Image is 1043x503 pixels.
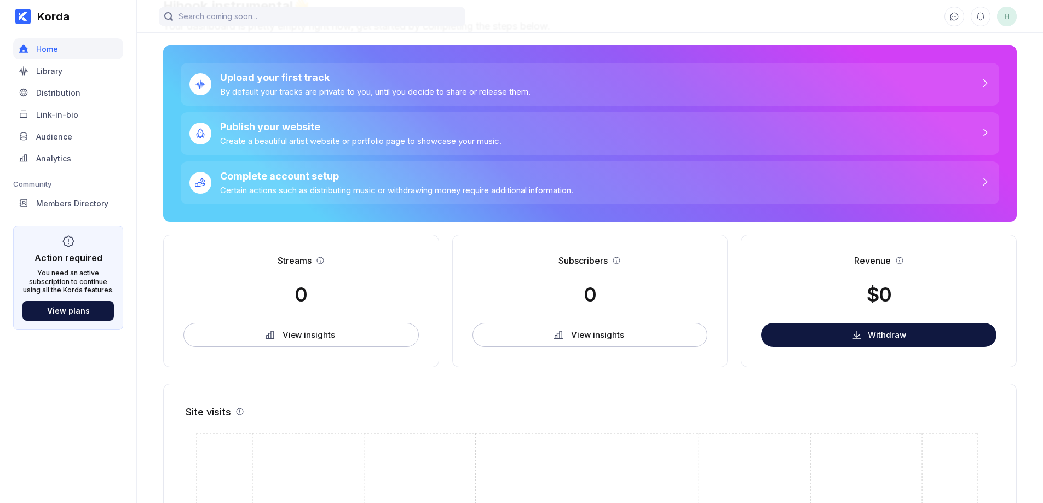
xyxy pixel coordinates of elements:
div: Streams [278,255,312,266]
div: Home [36,44,58,54]
a: Link-in-bio [13,104,123,126]
button: View plans [22,301,114,321]
a: Home [13,38,123,60]
div: You need an active subscription to continue using all the Korda features. [22,269,114,294]
div: $0 [867,282,891,307]
button: H [997,7,1017,26]
a: Library [13,60,123,82]
div: Distribution [36,88,80,97]
div: Members Directory [36,199,108,208]
div: Link-in-bio [36,110,78,119]
div: Community [13,180,123,188]
div: Certain actions such as distributing music or withdrawing money require additional information. [220,185,573,195]
div: Library [36,66,62,76]
div: Withdraw [868,329,906,340]
a: Distribution [13,82,123,104]
button: View insights [183,323,419,347]
div: 0 [584,282,596,307]
div: Analytics [36,154,71,163]
div: Subscribers [558,255,608,266]
div: Action required [34,252,102,263]
input: Search coming soon... [159,7,465,26]
div: View plans [47,306,90,315]
div: Audience [36,132,72,141]
div: hook.instrumental [997,7,1017,26]
a: Upload your first trackBy default your tracks are private to you, until you decide to share or re... [181,63,999,106]
a: Publish your websiteCreate a beautiful artist website or portfolio page to showcase your music. [181,112,999,155]
div: Site visits [186,406,231,418]
div: 0 [295,282,307,307]
div: View insights [571,329,624,340]
a: Complete account setupCertain actions such as distributing music or withdrawing money require add... [181,161,999,204]
div: Korda [31,10,70,23]
div: Complete account setup [220,170,573,182]
div: Create a beautiful artist website or portfolio page to showcase your music. [220,136,502,146]
a: Analytics [13,148,123,170]
a: Audience [13,126,123,148]
div: Upload your first track [220,72,531,83]
button: View insights [472,323,708,347]
a: Members Directory [13,193,123,215]
div: View insights [283,329,335,340]
div: By default your tracks are private to you, until you decide to share or release them. [220,86,531,97]
div: Revenue [854,255,891,266]
button: Withdraw [761,323,996,347]
div: Publish your website [220,121,502,132]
